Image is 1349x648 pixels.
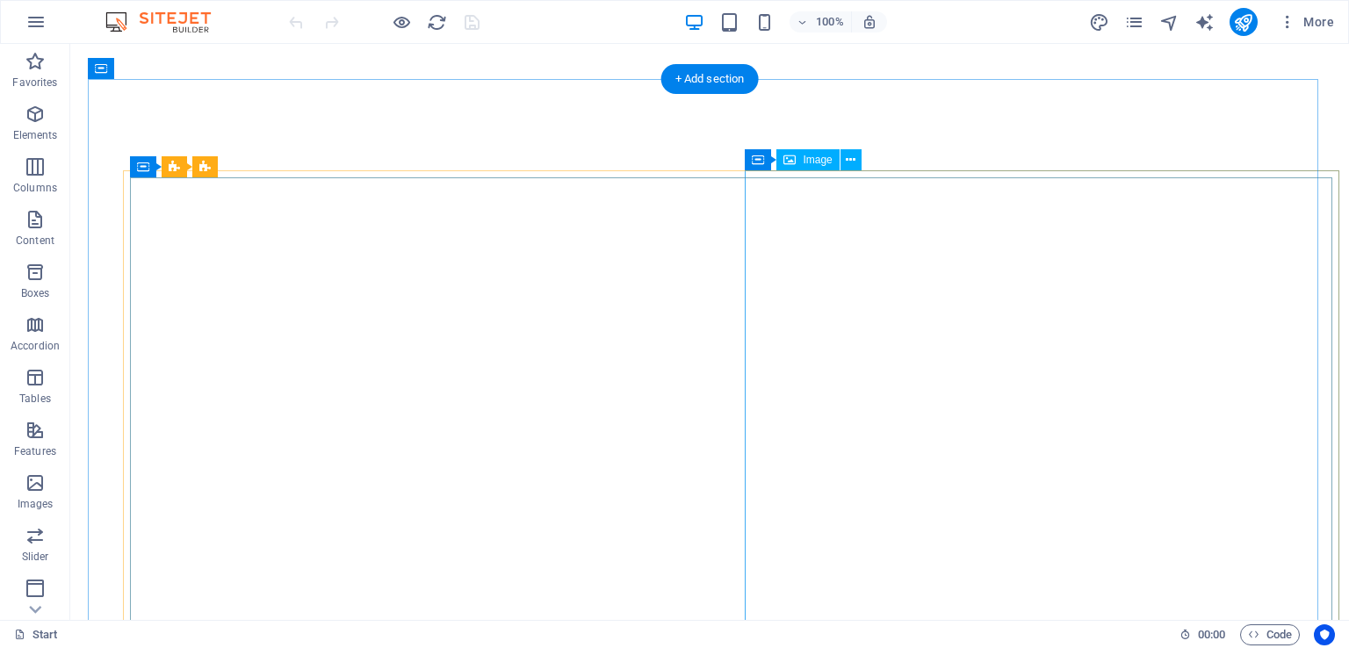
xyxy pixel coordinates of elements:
[101,11,233,32] img: Editor Logo
[14,624,58,645] a: Click to cancel selection. Double-click to open Pages
[1248,624,1292,645] span: Code
[22,550,49,564] p: Slider
[1314,624,1335,645] button: Usercentrics
[427,12,447,32] i: Reload page
[14,444,56,458] p: Features
[1279,13,1334,31] span: More
[13,181,57,195] p: Columns
[1272,8,1341,36] button: More
[1089,11,1110,32] button: design
[1089,12,1109,32] i: Design (Ctrl+Alt+Y)
[1240,624,1300,645] button: Code
[1159,11,1180,32] button: navigator
[1194,12,1215,32] i: AI Writer
[1179,624,1226,645] h6: Session time
[426,11,447,32] button: reload
[16,234,54,248] p: Content
[1210,628,1213,641] span: :
[1198,624,1225,645] span: 00 00
[803,155,832,165] span: Image
[18,497,54,511] p: Images
[21,286,50,300] p: Boxes
[1194,11,1216,32] button: text_generator
[1230,8,1258,36] button: publish
[661,64,759,94] div: + Add section
[790,11,852,32] button: 100%
[391,11,412,32] button: Click here to leave preview mode and continue editing
[1124,12,1144,32] i: Pages (Ctrl+Alt+S)
[816,11,844,32] h6: 100%
[862,14,877,30] i: On resize automatically adjust zoom level to fit chosen device.
[12,76,57,90] p: Favorites
[1233,12,1253,32] i: Publish
[13,128,58,142] p: Elements
[1159,12,1179,32] i: Navigator
[1124,11,1145,32] button: pages
[11,339,60,353] p: Accordion
[19,392,51,406] p: Tables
